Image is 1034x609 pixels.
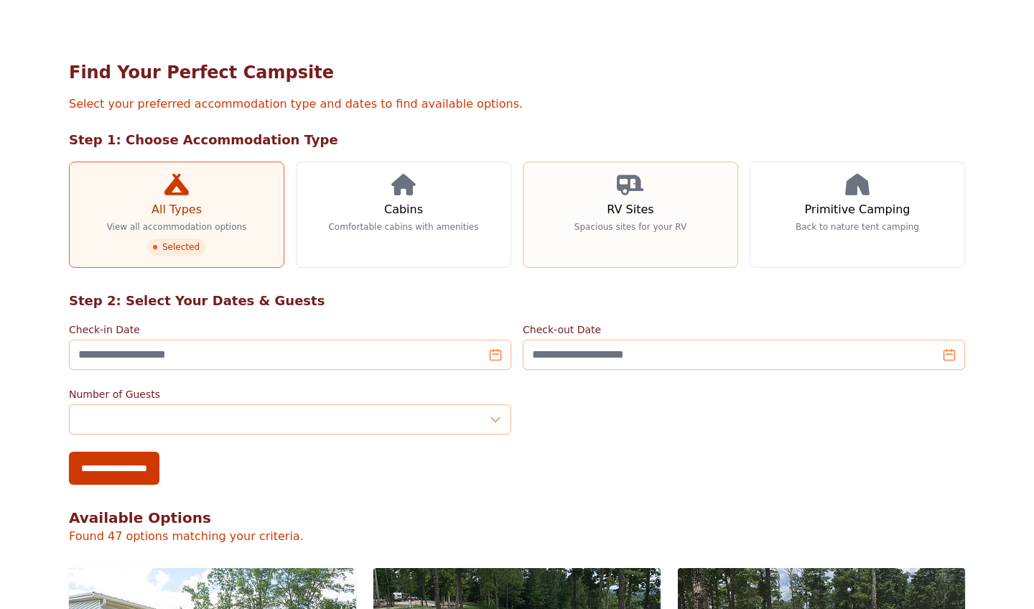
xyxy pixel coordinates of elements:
h2: Step 1: Choose Accommodation Type [69,130,965,150]
p: Comfortable cabins with amenities [328,221,478,233]
a: Primitive Camping Back to nature tent camping [750,162,965,268]
h3: All Types [152,201,202,218]
h2: Available Options [69,508,965,528]
h1: Find Your Perfect Campsite [69,61,965,84]
a: Cabins Comfortable cabins with amenities [296,162,511,268]
a: RV Sites Spacious sites for your RV [523,162,738,268]
h3: Cabins [384,201,423,218]
h3: RV Sites [607,201,653,218]
p: View all accommodation options [107,221,247,233]
h2: Step 2: Select Your Dates & Guests [69,291,965,311]
a: All Types View all accommodation options Selected [69,162,284,268]
p: Spacious sites for your RV [574,221,686,233]
label: Check-in Date [69,322,511,337]
p: Select your preferred accommodation type and dates to find available options. [69,96,965,113]
label: Check-out Date [523,322,965,337]
span: Selected [148,238,205,256]
h3: Primitive Camping [805,201,910,218]
label: Number of Guests [69,387,511,401]
p: Found 47 options matching your criteria. [69,528,965,545]
p: Back to nature tent camping [796,221,919,233]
